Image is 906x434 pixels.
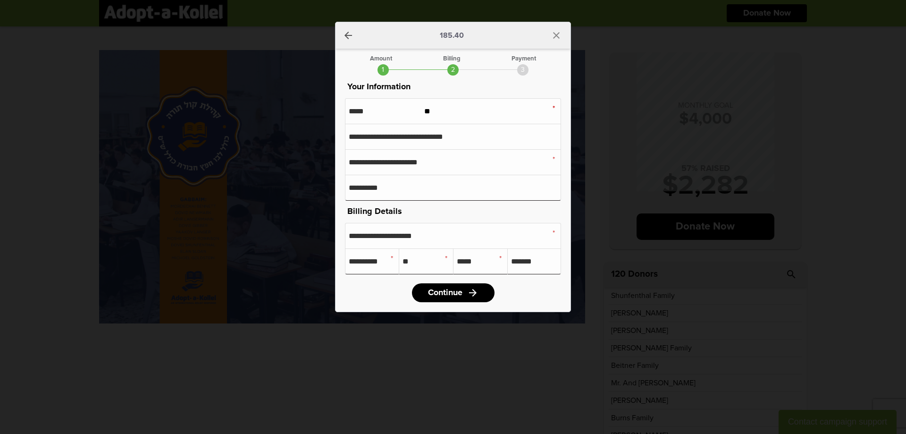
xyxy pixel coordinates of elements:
span: Continue [428,289,462,297]
div: 1 [377,64,389,76]
i: close [551,30,562,41]
p: Billing Details [345,205,561,218]
div: Payment [512,56,536,62]
div: 2 [447,64,459,76]
p: 185.40 [440,32,464,39]
a: Continuearrow_forward [412,283,495,302]
p: Your Information [345,80,561,94]
div: 3 [517,64,528,76]
div: Amount [370,56,392,62]
div: Billing [443,56,461,62]
i: arrow_forward [467,287,478,298]
a: arrow_back [343,30,354,41]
